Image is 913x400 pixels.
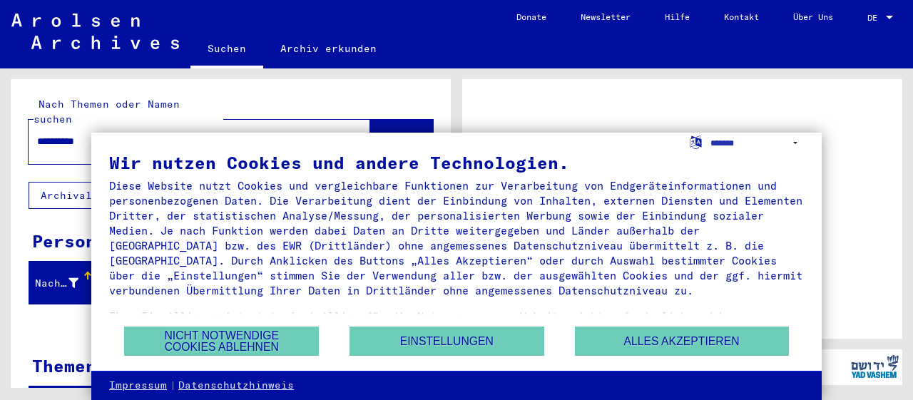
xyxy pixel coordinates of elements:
[263,31,394,66] a: Archiv erkunden
[35,276,78,291] div: Nachname
[710,133,804,153] select: Sprache auswählen
[350,327,544,356] button: Einstellungen
[109,154,804,171] div: Wir nutzen Cookies und andere Technologien.
[688,135,703,148] label: Sprache auswählen
[575,327,789,356] button: Alles akzeptieren
[32,353,96,379] div: Themen
[11,14,179,49] img: Arolsen_neg.svg
[178,379,294,393] a: Datenschutzhinweis
[190,31,263,68] a: Suchen
[867,13,883,23] span: DE
[29,182,180,209] button: Archival tree units
[35,272,96,294] div: Nachname
[109,379,167,393] a: Impressum
[124,327,319,356] button: Nicht notwendige Cookies ablehnen
[29,263,93,303] mat-header-cell: Nachname
[370,120,433,164] button: Suche
[109,178,804,298] div: Diese Website nutzt Cookies und vergleichbare Funktionen zur Verarbeitung von Endgeräteinformatio...
[342,128,370,156] button: Clear
[34,98,180,125] mat-label: Nach Themen oder Namen suchen
[848,349,902,384] img: yv_logo.png
[32,228,118,254] div: Personen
